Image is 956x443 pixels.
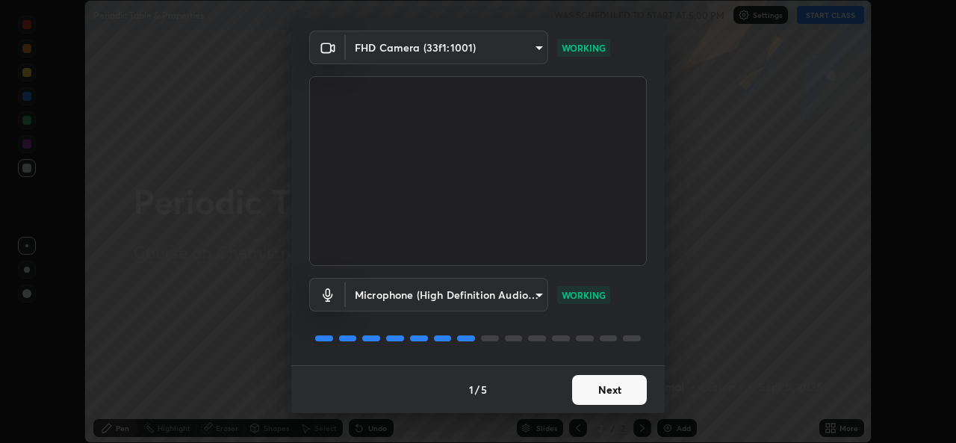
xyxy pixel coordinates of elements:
h4: 5 [481,382,487,397]
div: FHD Camera (33f1:1001) [346,31,548,64]
div: FHD Camera (33f1:1001) [346,278,548,312]
h4: / [475,382,479,397]
p: WORKING [562,41,606,55]
button: Next [572,375,647,405]
p: WORKING [562,288,606,302]
h4: 1 [469,382,474,397]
